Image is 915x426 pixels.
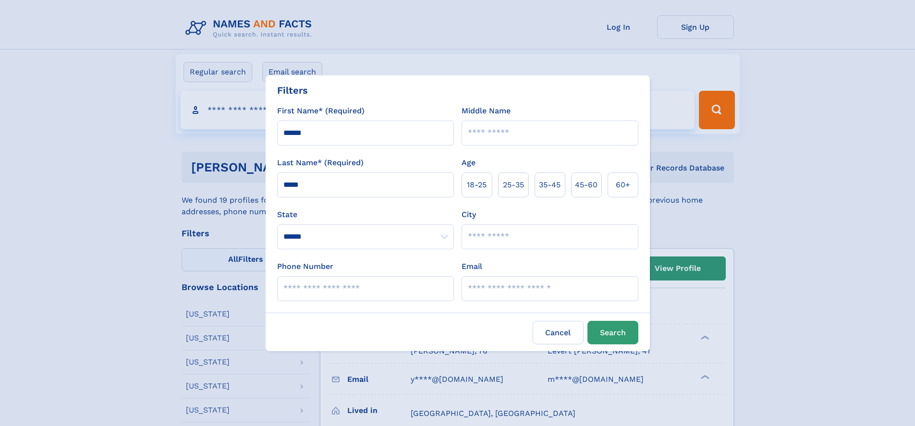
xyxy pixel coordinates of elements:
[533,321,584,344] label: Cancel
[587,321,638,344] button: Search
[462,209,476,220] label: City
[467,179,487,191] span: 18‑25
[277,105,365,117] label: First Name* (Required)
[277,157,364,169] label: Last Name* (Required)
[539,179,561,191] span: 35‑45
[616,179,630,191] span: 60+
[575,179,598,191] span: 45‑60
[277,209,454,220] label: State
[277,83,308,97] div: Filters
[462,157,476,169] label: Age
[462,261,482,272] label: Email
[503,179,524,191] span: 25‑35
[462,105,511,117] label: Middle Name
[277,261,333,272] label: Phone Number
